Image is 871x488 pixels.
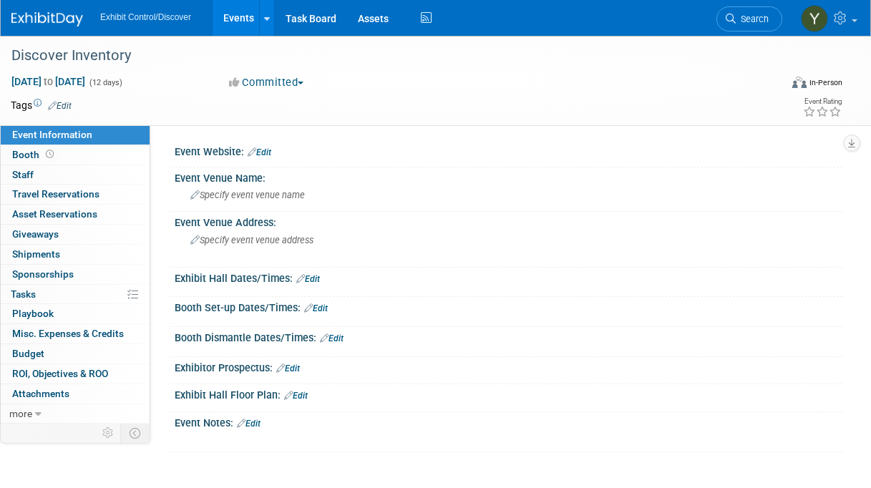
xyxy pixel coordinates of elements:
[12,248,60,260] span: Shipments
[175,412,842,431] div: Event Notes:
[175,384,842,403] div: Exhibit Hall Floor Plan:
[1,324,150,343] a: Misc. Expenses & Credits
[190,190,305,200] span: Specify event venue name
[1,165,150,185] a: Staff
[12,348,44,359] span: Budget
[721,74,842,96] div: Event Format
[1,245,150,264] a: Shipments
[716,6,782,31] a: Search
[190,235,313,245] span: Specify event venue address
[809,77,842,88] div: In-Person
[1,265,150,284] a: Sponsorships
[284,391,308,401] a: Edit
[803,98,842,105] div: Event Rating
[1,404,150,424] a: more
[12,208,97,220] span: Asset Reservations
[1,145,150,165] a: Booth
[801,5,828,32] img: Yliana Perez
[12,169,34,180] span: Staff
[11,12,83,26] img: ExhibitDay
[12,268,74,280] span: Sponsorships
[320,333,344,343] a: Edit
[792,77,807,88] img: Format-Inperson.png
[48,101,72,111] a: Edit
[175,141,842,160] div: Event Website:
[88,78,122,87] span: (12 days)
[175,268,842,286] div: Exhibit Hall Dates/Times:
[11,98,72,112] td: Tags
[12,129,92,140] span: Event Information
[12,368,108,379] span: ROI, Objectives & ROO
[96,424,121,442] td: Personalize Event Tab Strip
[1,364,150,384] a: ROI, Objectives & ROO
[248,147,271,157] a: Edit
[11,288,36,300] span: Tasks
[12,388,69,399] span: Attachments
[237,419,261,429] a: Edit
[1,304,150,323] a: Playbook
[43,149,57,160] span: Booth not reserved yet
[1,285,150,304] a: Tasks
[121,424,150,442] td: Toggle Event Tabs
[224,75,309,90] button: Committed
[6,43,772,69] div: Discover Inventory
[1,125,150,145] a: Event Information
[11,75,86,88] span: [DATE] [DATE]
[12,149,57,160] span: Booth
[1,205,150,224] a: Asset Reservations
[175,167,842,185] div: Event Venue Name:
[42,76,55,87] span: to
[12,228,59,240] span: Giveaways
[1,384,150,404] a: Attachments
[175,212,842,230] div: Event Venue Address:
[1,185,150,204] a: Travel Reservations
[175,357,842,376] div: Exhibitor Prospectus:
[1,344,150,363] a: Budget
[304,303,328,313] a: Edit
[175,327,842,346] div: Booth Dismantle Dates/Times:
[9,408,32,419] span: more
[296,274,320,284] a: Edit
[12,328,124,339] span: Misc. Expenses & Credits
[1,225,150,244] a: Giveaways
[175,297,842,316] div: Booth Set-up Dates/Times:
[12,308,54,319] span: Playbook
[736,14,769,24] span: Search
[12,188,99,200] span: Travel Reservations
[100,12,191,22] span: Exhibit Control/Discover
[276,363,300,374] a: Edit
